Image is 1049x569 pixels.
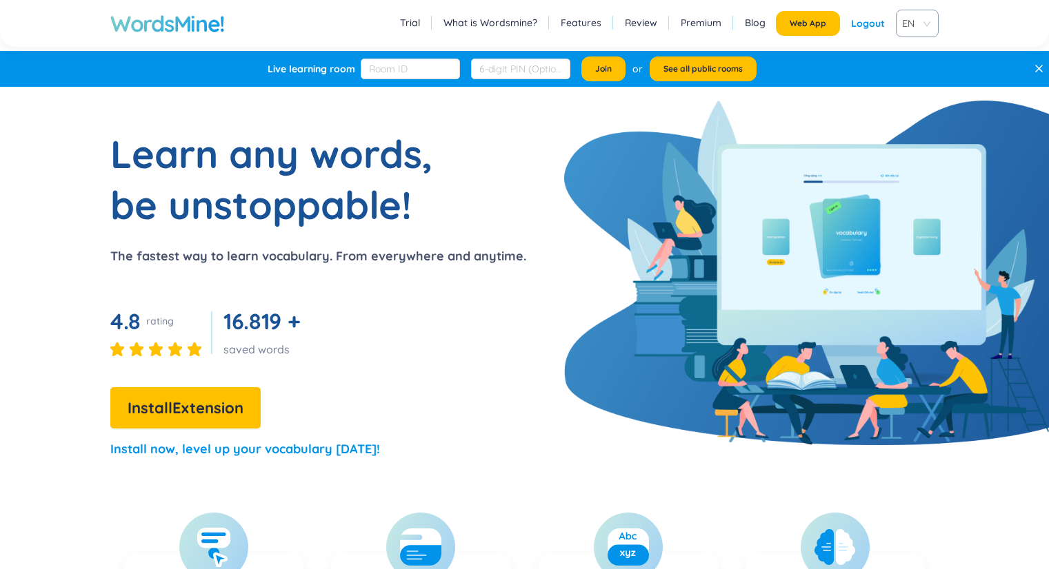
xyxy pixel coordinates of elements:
[595,63,612,74] span: Join
[790,18,826,29] span: Web App
[223,342,306,357] div: saved words
[625,16,657,30] a: Review
[110,128,455,230] h1: Learn any words, be unstoppable!
[851,11,885,36] div: Logout
[681,16,721,30] a: Premium
[268,62,355,76] div: Live learning room
[361,59,460,79] input: Room ID
[110,402,261,416] a: InstallExtension
[471,59,570,79] input: 6-digit PIN (Optional)
[110,247,526,266] p: The fastest way to learn vocabulary. From everywhere and anytime.
[400,16,420,30] a: Trial
[110,387,261,428] button: InstallExtension
[146,314,174,328] div: rating
[902,13,927,34] span: VIE
[650,56,757,81] button: See all public rooms
[581,56,626,81] button: Join
[776,11,840,36] button: Web App
[632,61,643,76] div: or
[172,398,243,417] wordsmine: Extension
[745,16,766,30] a: Blog
[443,16,537,30] a: What is Wordsmine?
[223,307,300,335] span: 16.819 +
[561,16,601,30] a: Features
[110,307,141,335] span: 4.8
[128,396,243,420] span: Install
[110,439,380,459] p: Install now, level up your vocabulary [DATE]!
[663,63,743,74] span: See all public rooms
[110,10,225,37] a: WordsMine!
